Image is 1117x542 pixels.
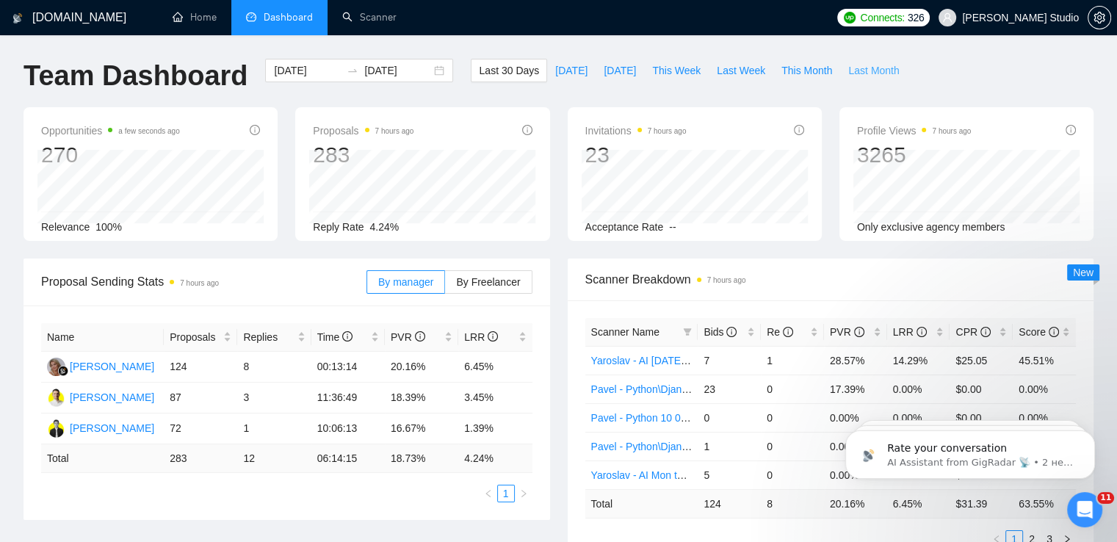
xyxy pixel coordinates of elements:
[480,485,497,502] button: left
[41,444,164,473] td: Total
[47,422,154,433] a: YT[PERSON_NAME]
[311,352,385,383] td: 00:13:14
[47,389,65,407] img: PO
[41,323,164,352] th: Name
[848,62,899,79] span: Last Month
[41,141,180,169] div: 270
[767,326,793,338] span: Re
[1013,346,1076,375] td: 45.51%
[955,326,990,338] span: CPR
[1067,492,1102,527] iframe: Intercom live chat
[164,383,237,413] td: 87
[385,352,458,383] td: 20.16%
[893,326,927,338] span: LRR
[1013,489,1076,518] td: 63.55 %
[761,375,824,403] td: 0
[515,485,532,502] button: right
[669,221,676,233] span: --
[1066,125,1076,135] span: info-circle
[515,485,532,502] li: Next Page
[908,10,924,26] span: 326
[458,352,532,383] td: 6.45%
[246,12,256,22] span: dashboard
[458,413,532,444] td: 1.39%
[164,323,237,352] th: Proposals
[1088,12,1111,24] a: setting
[917,327,927,337] span: info-circle
[1019,326,1058,338] span: Score
[47,360,154,372] a: MC[PERSON_NAME]
[950,375,1013,403] td: $0.00
[458,383,532,413] td: 3.45%
[164,413,237,444] td: 72
[364,62,431,79] input: End date
[781,62,832,79] span: This Month
[585,489,698,518] td: Total
[596,59,644,82] button: [DATE]
[824,489,887,518] td: 20.16 %
[243,329,294,345] span: Replies
[698,403,761,432] td: 0
[840,59,907,82] button: Last Month
[237,323,311,352] th: Replies
[717,62,765,79] span: Last Week
[519,489,528,498] span: right
[95,221,122,233] span: 100%
[585,141,687,169] div: 23
[347,65,358,76] span: to
[830,326,864,338] span: PVR
[761,346,824,375] td: 1
[118,127,179,135] time: a few seconds ago
[498,485,514,502] a: 1
[311,413,385,444] td: 10:06:13
[385,383,458,413] td: 18.39%
[709,59,773,82] button: Last Week
[479,62,539,79] span: Last 30 Days
[794,125,804,135] span: info-circle
[456,276,520,288] span: By Freelancer
[844,12,856,24] img: upwork-logo.png
[47,358,65,376] img: MC
[950,489,1013,518] td: $ 31.39
[547,59,596,82] button: [DATE]
[698,375,761,403] td: 23
[311,444,385,473] td: 06:14:15
[47,391,154,402] a: PO[PERSON_NAME]
[555,62,588,79] span: [DATE]
[488,331,498,342] span: info-circle
[311,383,385,413] td: 11:36:49
[591,383,828,395] a: Pavel - Python\Django [DATE]-[DATE] 18:00 - 10:00
[173,11,217,24] a: homeHome
[726,327,737,337] span: info-circle
[980,327,991,337] span: info-circle
[385,444,458,473] td: 18.73 %
[1088,12,1110,24] span: setting
[1088,6,1111,29] button: setting
[385,413,458,444] td: 16.67%
[458,444,532,473] td: 4.24 %
[773,59,840,82] button: This Month
[313,122,413,140] span: Proposals
[585,122,687,140] span: Invitations
[824,346,887,375] td: 28.57%
[698,346,761,375] td: 7
[41,272,366,291] span: Proposal Sending Stats
[47,419,65,438] img: YT
[698,432,761,460] td: 1
[585,270,1077,289] span: Scanner Breakdown
[942,12,952,23] span: user
[783,327,793,337] span: info-circle
[857,122,972,140] span: Profile Views
[1013,375,1076,403] td: 0.00%
[313,221,364,233] span: Reply Rate
[652,62,701,79] span: This Week
[591,469,698,481] a: Yaroslav - AI Mon to Fri
[823,400,1117,502] iframe: Intercom notifications сообщение
[704,326,737,338] span: Bids
[680,321,695,343] span: filter
[698,460,761,489] td: 5
[170,329,220,345] span: Proposals
[591,355,723,366] a: Yaroslav - AI [DATE] evening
